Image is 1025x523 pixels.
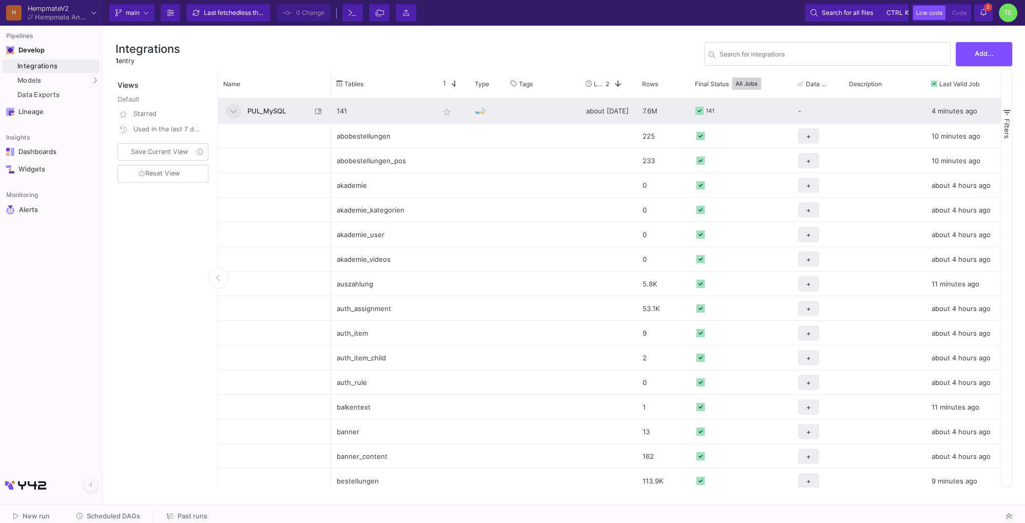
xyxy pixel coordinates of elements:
div: 53.1K [637,296,690,320]
button: 3 [974,4,993,22]
div: 5.8K [637,272,690,296]
a: Integrations [3,60,100,73]
a: Navigation iconAlerts [3,201,100,219]
span: New run [23,512,50,520]
div: Integrations [17,62,97,70]
span: Past runs [178,512,207,520]
button: + [798,202,819,218]
div: Press SPACE to select this row. [218,246,331,271]
div: Press SPACE to select this row. [218,296,331,320]
button: + [798,251,819,267]
button: + [798,449,819,464]
button: + [798,301,819,316]
div: Press SPACE to select this row. [218,394,331,419]
div: Press SPACE to select this row. [218,345,331,370]
div: 4 minutes ago [926,99,1001,123]
span: + [806,251,811,267]
a: Data Exports [3,88,100,102]
div: Data Exports [17,91,97,99]
div: 9 [637,321,690,345]
button: Save Current View [118,143,208,161]
mat-icon: star_border [441,106,453,118]
div: Press SPACE to select this row. [331,148,1001,172]
div: about 4 hours ago [926,247,1001,271]
span: Code [952,9,966,16]
span: Description [849,80,882,88]
button: Low code [913,6,945,20]
div: - [798,99,838,123]
div: about 4 hours ago [926,222,1001,246]
img: Navigation icon [6,46,14,54]
input: Search for name, tables, ... [720,52,946,60]
div: Lineage [18,108,85,116]
button: + [798,128,819,144]
button: + [798,473,819,489]
div: banner_content [337,444,428,469]
button: ctrlk [883,7,903,19]
div: about 4 hours ago [926,419,1001,443]
img: Navigation icon [6,108,14,116]
div: about 4 hours ago [926,173,1001,197]
div: Press SPACE to select this row. [331,246,1001,271]
img: Navigation icon [6,165,14,173]
div: 10 minutes ago [926,148,1001,172]
img: Navigation icon [6,205,15,215]
span: + [806,227,811,242]
span: Save Current View [131,148,188,156]
p: 141 [337,99,428,123]
div: TE [999,4,1017,22]
div: Final Status [695,72,778,95]
button: + [798,424,819,439]
div: auszahlung [337,272,428,296]
span: + [806,424,811,439]
div: akademie_user [337,223,428,247]
div: Develop [18,46,34,54]
span: Last Valid Job [939,80,979,88]
div: Press SPACE to select this row. [218,370,331,394]
div: Press SPACE to select this row. [331,394,1001,419]
div: Press SPACE to select this row. [218,468,331,493]
div: auth_item [337,321,428,345]
span: ctrl [886,7,903,19]
span: Filters [1003,119,1011,139]
div: 0 [637,198,690,222]
h3: Integrations [115,42,180,55]
span: + [806,473,811,489]
div: bestellungen [337,469,428,493]
span: Models [17,76,42,85]
span: Add... [975,50,994,57]
div: 2 [637,345,690,370]
span: + [806,178,811,193]
div: akademie_videos [337,247,428,272]
div: 0 [637,247,690,271]
div: Default [118,94,210,106]
div: entry [115,56,180,66]
div: Press SPACE to select this row. [218,222,331,246]
img: Navigation icon [6,148,14,156]
button: Code [949,6,970,20]
a: Navigation iconLineage [3,104,100,120]
div: about 4 hours ago [926,345,1001,370]
div: abobestellungen [337,124,428,148]
span: Last Used [594,80,606,88]
button: + [798,227,819,242]
div: auth_assignment [337,297,428,321]
span: 1 [115,57,119,65]
img: MySQL [475,107,486,115]
span: less than a minute ago [240,9,304,16]
div: 113.9K [637,469,690,493]
div: Press SPACE to select this row. [331,370,1001,394]
div: Press SPACE to select this row. [331,296,1001,320]
div: Press SPACE to select this row. [218,320,331,345]
span: + [806,153,811,168]
div: Press SPACE to select this row. [218,197,331,222]
button: + [798,375,819,390]
button: + [798,399,819,415]
div: about 4 hours ago [926,296,1001,320]
span: + [806,449,811,464]
div: banner [337,420,428,444]
div: akademie [337,173,428,198]
span: + [806,375,811,390]
div: Press SPACE to select this row. [331,443,1001,468]
a: Navigation iconDashboards [3,144,100,160]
